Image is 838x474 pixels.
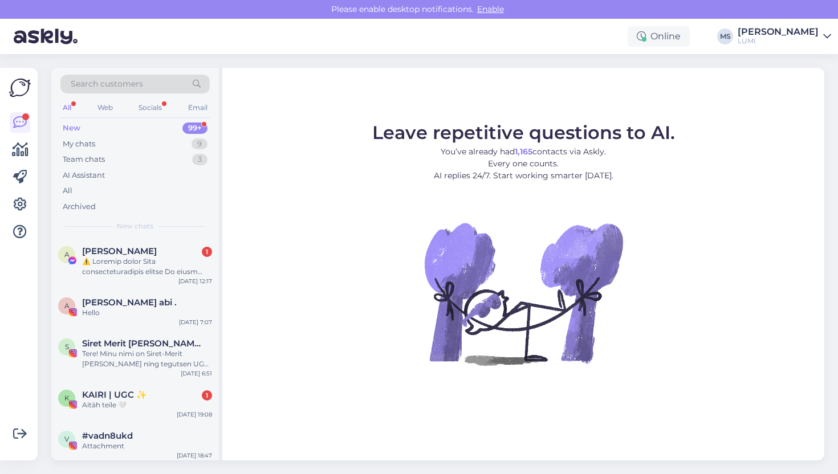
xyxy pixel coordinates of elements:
[63,185,72,197] div: All
[738,27,831,46] a: [PERSON_NAME]LUMI
[64,435,69,443] span: v
[63,138,95,150] div: My chats
[63,170,105,181] div: AI Assistant
[421,191,626,396] img: No Chat active
[628,26,690,47] div: Online
[82,431,133,441] span: #vadn8ukd
[64,301,70,310] span: a
[474,4,507,14] span: Enable
[515,146,532,157] b: 1,165
[95,100,115,115] div: Web
[63,122,80,134] div: New
[64,250,70,259] span: A
[738,27,819,36] div: [PERSON_NAME]
[178,277,212,285] div: [DATE] 12:17
[82,256,212,277] div: ⚠️ Loremip dolor Sita consecteturadipis elitse Do eiusm Temp incididuntut laboreet. Dolorem aliqu...
[9,77,31,99] img: Askly Logo
[82,338,201,349] span: Siret Merit Masso /UGC SISULOOJA
[182,122,208,134] div: 99+
[60,100,74,115] div: All
[192,154,208,165] div: 3
[82,400,212,410] div: Aitäh teile 🤍
[82,297,177,308] span: abhinaya abi .
[82,349,212,369] div: Tere! Minu nimi on Siret-Merit [PERSON_NAME] ning tegutsen UGC sisuloojana elustiili, ilu, [PERSO...
[64,394,70,402] span: K
[82,390,147,400] span: KAIRI | UGC ✨
[372,146,675,182] p: You’ve already had contacts via Askly. Every one counts. AI replies 24/7. Start working smarter [...
[82,246,157,256] span: Attila Leco
[82,441,212,451] div: Attachment
[202,247,212,257] div: 1
[177,410,212,419] div: [DATE] 19:08
[63,201,96,213] div: Archived
[738,36,819,46] div: LUMI
[717,28,733,44] div: MS
[82,308,212,318] div: Hello
[186,100,210,115] div: Email
[63,154,105,165] div: Team chats
[192,138,208,150] div: 9
[71,78,143,90] span: Search customers
[177,451,212,460] div: [DATE] 18:47
[181,369,212,378] div: [DATE] 6:51
[136,100,164,115] div: Socials
[372,121,675,144] span: Leave repetitive questions to AI.
[202,390,212,401] div: 1
[179,318,212,326] div: [DATE] 7:07
[65,342,69,351] span: S
[117,221,153,231] span: New chats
